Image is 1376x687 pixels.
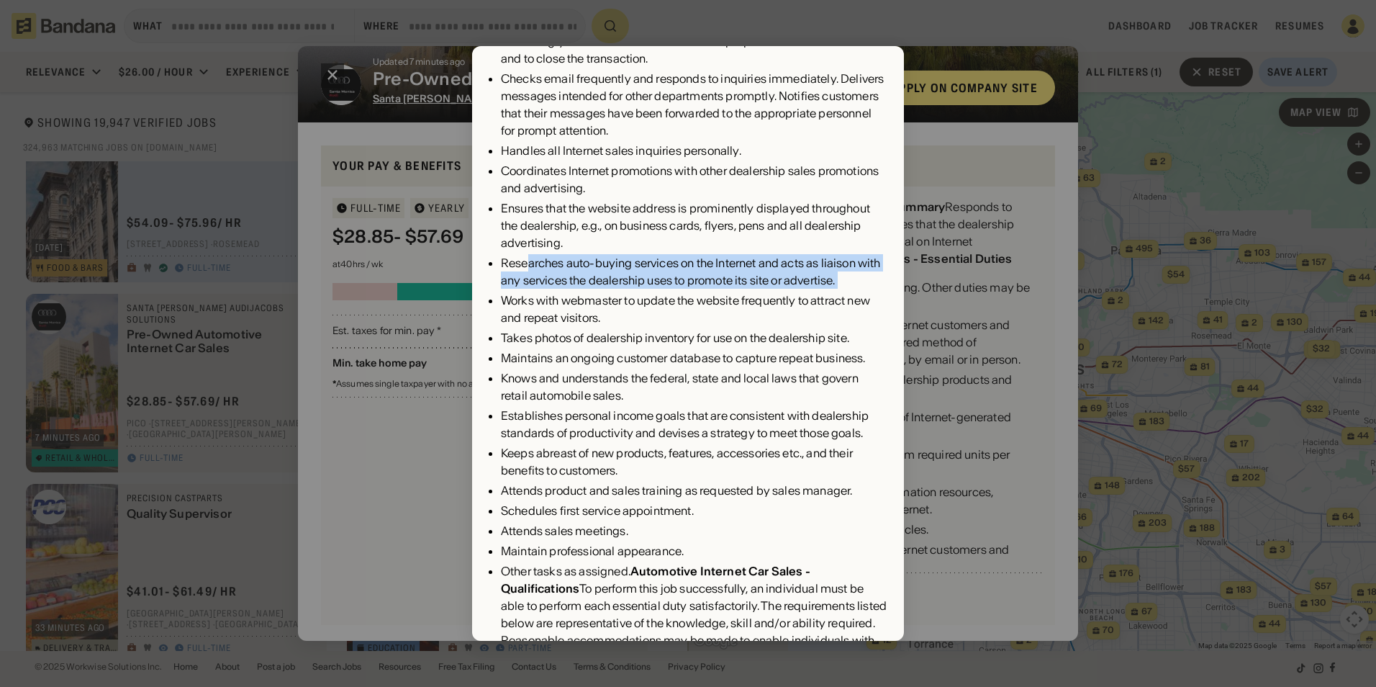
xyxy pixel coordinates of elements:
[501,502,887,519] div: Schedules first service appointment.
[501,564,810,596] div: Automotive Internet Car Sales - Qualifications
[501,329,887,346] div: Takes photos of dealership inventory for use on the dealership site.
[501,522,887,539] div: Attends sales meetings.
[501,542,887,560] div: Maintain professional appearance.
[501,199,887,251] div: Ensures that the website address is prominently displayed throughout the dealership, e.g., on bus...
[501,162,887,197] div: Coordinates Internet promotions with other dealership sales promotions and advertising.
[501,562,887,683] div: Other tasks as assigned. To perform this job successfully, an individual must be able to perform ...
[501,70,887,139] div: Checks email frequently and responds to inquiries immediately. Delivers messages intended for oth...
[501,444,887,479] div: Keeps abreast of new products, features, accessories etc., and their benefits to customers.
[501,349,887,367] div: Maintains an ongoing customer database to capture repeat business.
[501,254,887,289] div: Researches auto-buying services on the Internet and acts as liaison with any services the dealers...
[501,369,887,404] div: Knows and understands the federal, state and local laws that govern retail automobile sales.
[501,292,887,326] div: Works with webmaster to update the website frequently to attract new and repeat visitors.
[501,482,887,499] div: Attends product and sales training as requested by sales manager.
[501,142,887,159] div: Handles all Internet sales inquiries personally.
[501,407,887,441] div: Establishes personal income goals that are consistent with dealership standards of productivity a...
